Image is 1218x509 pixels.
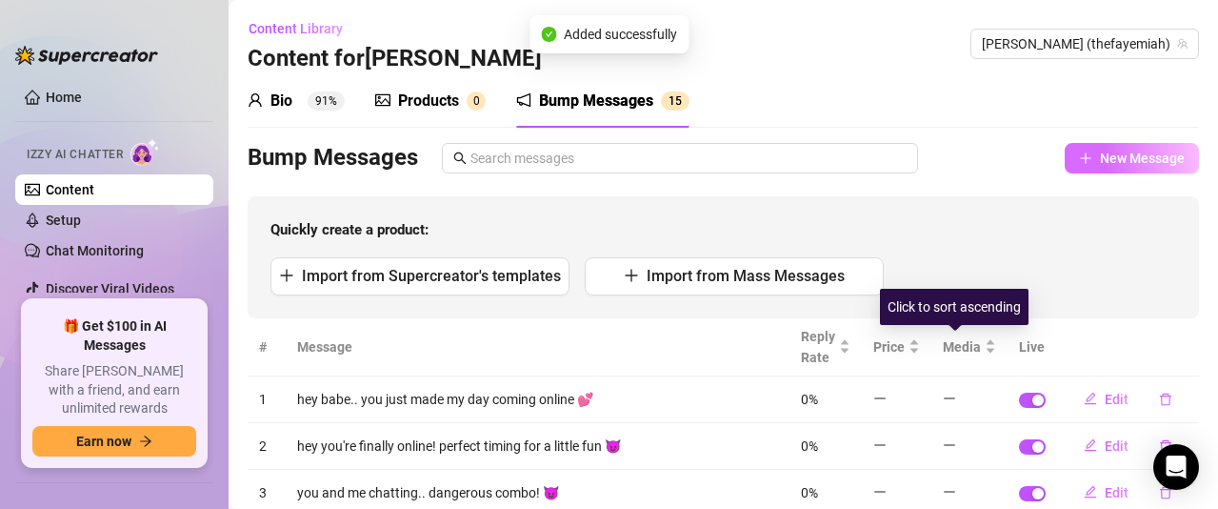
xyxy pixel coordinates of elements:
[286,423,789,470] td: hey you're finally online! perfect timing for a little fun 😈
[1008,318,1057,377] th: Live
[982,30,1188,58] span: Faye (thefayemiah)
[873,485,887,499] span: minus
[1153,444,1199,490] div: Open Intercom Messenger
[1177,38,1188,50] span: team
[302,267,561,285] span: Import from Supercreator's templates
[1065,143,1199,173] button: New Message
[279,268,294,283] span: plus
[248,318,286,377] th: #
[1159,439,1172,453] span: delete
[308,92,345,111] sup: 91%
[470,148,907,169] input: Search messages
[1068,478,1144,508] button: Edit
[248,92,263,108] span: user
[32,426,196,457] button: Earn nowarrow-right
[585,257,884,295] button: Import from Mass Messages
[1144,431,1188,461] button: delete
[248,377,286,423] td: 1
[943,336,981,357] span: Media
[398,90,459,112] div: Products
[1084,438,1097,452] span: edit
[873,438,887,452] span: minus
[801,326,835,368] span: Reply Rate
[270,257,569,295] button: Import from Supercreator's templates
[873,336,905,357] span: Price
[1159,486,1172,499] span: delete
[1144,384,1188,415] button: delete
[661,92,689,111] sup: 15
[46,243,144,258] a: Chat Monitoring
[564,24,677,45] span: Added successfully
[1159,393,1172,406] span: delete
[801,438,818,454] span: 0%
[76,434,131,449] span: Earn now
[286,377,789,423] td: hey babe.. you just made my day coming online 💕
[15,46,158,65] img: logo-BBDzfeDw.svg
[541,27,556,42] span: check-circle
[624,268,639,283] span: plus
[931,318,1008,377] th: Media
[1079,152,1092,165] span: plus
[270,90,292,112] div: Bio
[32,317,196,355] span: 🎁 Get $100 in AI Messages
[46,281,174,296] a: Discover Viral Videos
[1084,485,1097,499] span: edit
[46,182,94,197] a: Content
[286,318,789,377] th: Message
[270,221,429,238] strong: Quickly create a product:
[249,21,343,36] span: Content Library
[943,438,956,452] span: minus
[943,392,956,405] span: minus
[32,362,196,418] span: Share [PERSON_NAME] with a friend, and earn unlimited rewards
[1105,485,1128,500] span: Edit
[375,92,390,108] span: picture
[46,90,82,105] a: Home
[248,143,418,173] h3: Bump Messages
[801,485,818,500] span: 0%
[248,423,286,470] td: 2
[880,289,1028,325] div: Click to sort ascending
[130,138,160,166] img: AI Chatter
[467,92,486,111] sup: 0
[862,318,931,377] th: Price
[1068,431,1144,461] button: Edit
[1084,392,1097,405] span: edit
[139,435,152,448] span: arrow-right
[801,392,818,407] span: 0%
[1068,384,1144,415] button: Edit
[453,152,467,165] span: search
[27,146,123,164] span: Izzy AI Chatter
[46,213,81,228] a: Setup
[1100,151,1185,166] span: New Message
[943,485,956,499] span: minus
[669,94,675,108] span: 1
[1105,438,1128,454] span: Edit
[248,13,358,44] button: Content Library
[1105,392,1128,407] span: Edit
[1144,478,1188,508] button: delete
[647,267,845,285] span: Import from Mass Messages
[516,92,531,108] span: notification
[789,318,862,377] th: Reply Rate
[248,44,542,74] h3: Content for [PERSON_NAME]
[675,92,682,111] span: 5
[873,392,887,405] span: minus
[539,90,653,112] div: Bump Messages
